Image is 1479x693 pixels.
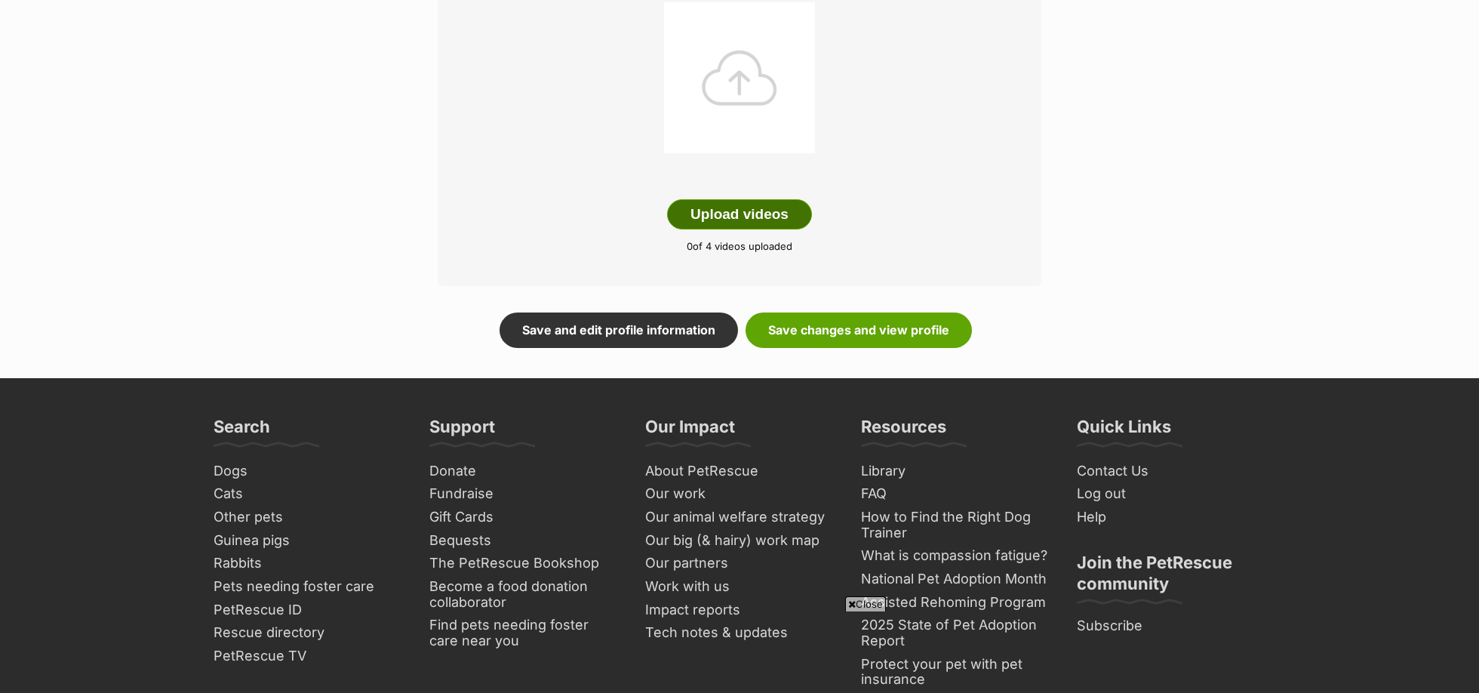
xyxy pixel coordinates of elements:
[845,596,886,611] span: Close
[639,529,840,553] a: Our big (& hairy) work map
[423,460,624,483] a: Donate
[423,552,624,575] a: The PetRescue Bookshop
[855,544,1056,568] a: What is compassion fatigue?
[687,240,693,252] span: 0
[1077,416,1171,446] h3: Quick Links
[1071,460,1271,483] a: Contact Us
[639,552,840,575] a: Our partners
[423,482,624,506] a: Fundraise
[855,460,1056,483] a: Library
[423,529,624,553] a: Bequests
[208,575,408,599] a: Pets needing foster care
[1071,614,1271,638] a: Subscribe
[208,460,408,483] a: Dogs
[423,575,624,614] a: Become a food donation collaborator
[639,460,840,483] a: About PetRescue
[861,416,946,446] h3: Resources
[374,618,1105,685] iframe: Advertisement
[667,199,812,229] button: Upload videos
[460,239,1019,254] p: of 4 videos uploaded
[855,568,1056,591] a: National Pet Adoption Month
[855,506,1056,544] a: How to Find the Right Dog Trainer
[208,529,408,553] a: Guinea pigs
[639,575,840,599] a: Work with us
[855,482,1056,506] a: FAQ
[208,621,408,645] a: Rescue directory
[423,506,624,529] a: Gift Cards
[208,552,408,575] a: Rabbits
[639,506,840,529] a: Our animal welfare strategy
[208,482,408,506] a: Cats
[1077,552,1265,603] h3: Join the PetRescue community
[500,313,738,347] a: Save and edit profile information
[639,482,840,506] a: Our work
[1071,482,1271,506] a: Log out
[645,416,735,446] h3: Our Impact
[639,599,840,622] a: Impact reports
[429,416,495,446] h3: Support
[855,591,1056,614] a: Assisted Rehoming Program
[208,599,408,622] a: PetRescue ID
[1071,506,1271,529] a: Help
[214,416,270,446] h3: Search
[746,313,972,347] a: Save changes and view profile
[208,506,408,529] a: Other pets
[208,645,408,668] a: PetRescue TV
